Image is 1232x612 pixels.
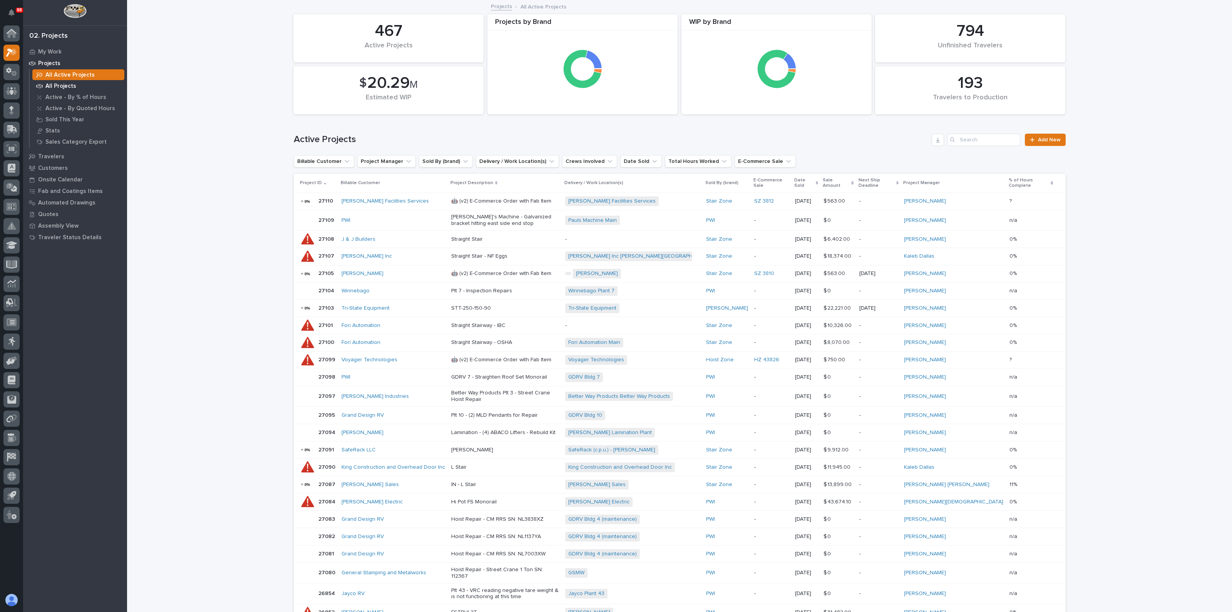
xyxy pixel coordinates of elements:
a: [PERSON_NAME][DEMOGRAPHIC_DATA] [904,499,1003,505]
a: J & J Builders [341,236,375,243]
p: - [859,217,898,224]
a: King Construction and Overhead Door Inc [341,464,445,471]
p: [DATE] [859,305,898,312]
p: [DATE] [795,464,817,471]
p: - [754,288,788,294]
tr: 2709427094 [PERSON_NAME] Lamination - (4) ABACO Lifters - Rebuild Kit[PERSON_NAME] Lamination Pla... [294,424,1066,441]
p: [DATE] [795,429,817,436]
p: Sold This Year [45,116,84,123]
p: [DATE] [795,412,817,419]
p: 0% [1009,445,1018,453]
p: Plt 7 - Inspection Repairs [451,288,559,294]
p: [DATE] [795,270,817,277]
a: SafeRack (c.p.u.) - [PERSON_NAME] [568,447,655,453]
p: [DATE] [795,305,817,312]
p: 27090 [318,463,337,471]
a: Add New [1025,134,1065,146]
a: PWI [341,374,350,381]
p: Quotes [38,211,59,218]
p: Sales Category Export [45,139,107,146]
p: 27104 [318,286,336,294]
p: 27109 [318,216,336,224]
a: Customers [23,162,127,174]
p: - [859,374,898,381]
p: [DATE] [795,253,817,260]
p: 27091 [318,445,336,453]
p: 27110 [318,196,335,205]
p: Plt 10 - (2) MLD Pendants for Repair [451,412,559,419]
p: Fab and Coatings Items [38,188,103,195]
a: PWI [706,288,715,294]
p: $ 0 [824,372,832,381]
a: Grand Design RV [341,533,384,540]
a: GDRV Bldg 4 (maintenance) [568,516,637,523]
p: 27100 [318,338,336,346]
p: $ 0 [824,286,832,294]
a: Stats [30,125,127,136]
a: Sold This Year [30,114,127,125]
a: Stair Zone [706,339,732,346]
a: Better Way Products Better Way Products [568,393,670,400]
a: PWI [706,499,715,505]
p: All Active Projects [45,72,95,79]
p: [DATE] [795,236,817,243]
button: Notifications [3,5,20,21]
p: Traveler Status Details [38,234,102,241]
p: 27082 [318,532,336,540]
a: GDRV Bldg 10 [568,412,602,419]
tr: 2709727097 [PERSON_NAME] Industries Better Way Products Plt 3 - Street Crane Hoist RepairBetter W... [294,386,1066,407]
p: n/a [1009,411,1019,419]
p: 27101 [318,321,335,329]
button: Crews Involved [562,155,617,168]
a: SafeRack LLC [341,447,376,453]
p: $ 13,899.00 [824,480,853,488]
p: [DATE] [795,217,817,224]
a: SZ 3810 [754,270,774,277]
div: Notifications98 [10,9,20,22]
p: $ 10,326.00 [824,321,853,329]
a: Grand Design RV [341,516,384,523]
p: 0% [1009,321,1018,329]
p: [DATE] [795,516,817,523]
a: [PERSON_NAME] [904,429,946,436]
tr: 2708327083 Grand Design RV Hoist Repair - CM RRS SN: NL3838XZGDRV Bldg 4 (maintenance) PWI -[DATE... [294,511,1066,528]
a: [PERSON_NAME] Inc [341,253,392,260]
button: Date Sold [620,155,662,168]
a: [PERSON_NAME] [904,236,946,243]
tr: 2709527095 Grand Design RV Plt 10 - (2) MLD Pendants for RepairGDRV Bldg 10 PWI -[DATE]$ 0$ 0 -[P... [294,407,1066,424]
p: 27084 [318,497,337,505]
a: [PERSON_NAME] Industries [341,393,409,400]
p: n/a [1009,392,1019,400]
a: Fori Automation [341,339,380,346]
a: [PERSON_NAME] Sales [341,481,399,488]
p: 0% [1009,252,1018,260]
p: - [859,464,898,471]
p: - [754,533,788,540]
tr: 2710127101 Fori Automation Straight Stairway - IBC-Stair Zone -[DATE]$ 10,326.00$ 10,326.00 -[PER... [294,317,1066,334]
p: [DATE] [795,499,817,505]
p: $ 6,402.00 [824,235,852,243]
a: [PERSON_NAME] [904,357,946,363]
p: [DATE] [795,447,817,453]
tr: 2710727107 [PERSON_NAME] Inc Straight Stair - NF Eggs[PERSON_NAME] Inc [PERSON_NAME][GEOGRAPHIC_D... [294,248,1066,265]
p: Straight Stair [451,236,559,243]
p: 0% [1009,235,1018,243]
p: 27103 [318,303,335,312]
p: GDRV 7 - Straighten Roof Set Monorail [451,374,559,381]
p: ? [1009,355,1013,363]
p: All Projects [45,83,76,90]
img: Workspace Logo [64,4,86,18]
a: PWI [706,551,715,557]
p: - [859,499,898,505]
tr: 2711027110 [PERSON_NAME] Facilities Services 🤖 (v2) E-Commerce Order with Fab Item[PERSON_NAME] F... [294,193,1066,210]
p: - [754,464,788,471]
a: [PERSON_NAME] [904,516,946,523]
a: PWI [706,374,715,381]
p: - [754,551,788,557]
a: Stair Zone [706,322,732,329]
a: Stair Zone [706,447,732,453]
p: - [859,481,898,488]
a: Assembly View [23,220,127,231]
a: Stair Zone [706,236,732,243]
a: Travelers [23,151,127,162]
